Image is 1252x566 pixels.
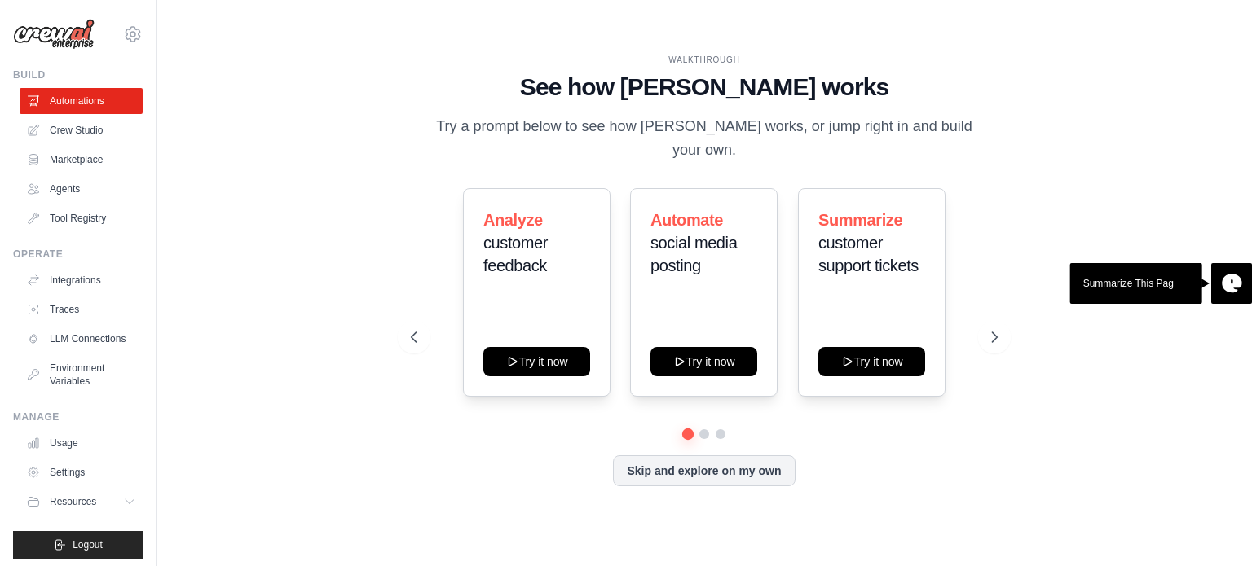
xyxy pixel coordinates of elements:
div: Build [13,68,143,81]
img: Logo [13,19,95,50]
span: Automate [650,211,723,229]
a: Marketplace [20,147,143,173]
a: Tool Registry [20,205,143,231]
a: Usage [20,430,143,456]
button: Try it now [818,347,925,376]
div: Manage [13,410,143,423]
button: Resources [20,489,143,515]
button: Try it now [650,347,757,376]
a: Automations [20,88,143,114]
div: Operate [13,248,143,261]
a: Agents [20,176,143,202]
a: Crew Studio [20,117,143,143]
span: customer feedback [483,234,548,274]
p: Try a prompt below to see how [PERSON_NAME] works, or jump right in and build your own. [430,115,978,163]
div: WALKTHROUGH [411,54,998,66]
span: Analyze [483,211,543,229]
button: Logout [13,531,143,559]
span: customer support tickets [818,234,919,274]
span: social media posting [650,234,737,274]
span: Summarize [818,211,902,229]
h1: See how [PERSON_NAME] works [411,72,998,102]
a: Integrations [20,267,143,293]
span: Logout [73,538,103,551]
button: Skip and explore on my own [613,455,795,486]
a: Environment Variables [20,355,143,394]
a: LLM Connections [20,326,143,352]
span: Resources [50,495,96,508]
button: Try it now [483,347,590,376]
a: Traces [20,296,143,322]
a: Settings [20,459,143,485]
